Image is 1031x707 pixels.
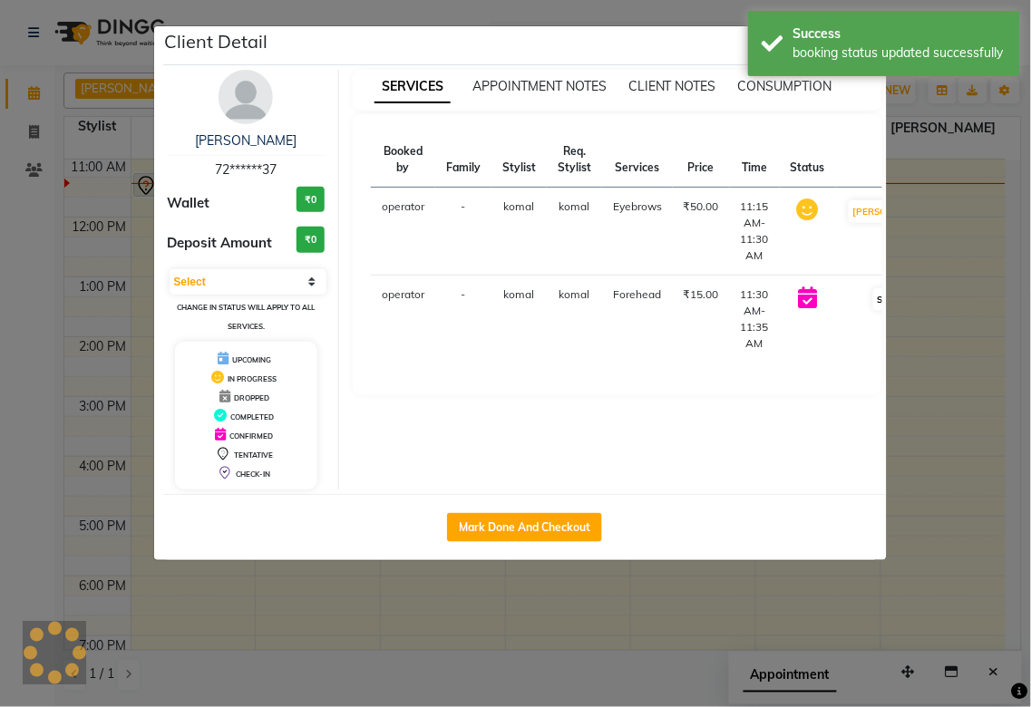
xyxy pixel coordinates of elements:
[793,24,1007,44] div: Success
[374,71,451,103] span: SERVICES
[232,355,271,364] span: UPCOMING
[684,286,719,303] div: ₹15.00
[613,286,662,303] div: Forehead
[547,132,602,188] th: Req. Stylist
[628,78,716,94] span: CLIENT NOTES
[165,28,268,55] h5: Client Detail
[229,431,273,441] span: CONFIRMED
[195,132,297,149] a: [PERSON_NAME]
[168,233,273,254] span: Deposit Amount
[371,188,435,276] td: operator
[684,199,719,215] div: ₹50.00
[613,199,662,215] div: Eyebrows
[168,193,210,214] span: Wallet
[297,187,325,213] h3: ₹0
[435,276,491,363] td: -
[602,132,673,188] th: Services
[228,374,277,383] span: IN PROGRESS
[435,132,491,188] th: Family
[730,188,780,276] td: 11:15 AM-11:30 AM
[730,132,780,188] th: Time
[849,200,935,223] button: [PERSON_NAME]
[472,78,607,94] span: APPOINTMENT NOTES
[236,470,270,479] span: CHECK-IN
[234,450,273,460] span: TENTATIVE
[371,132,435,188] th: Booked by
[371,276,435,363] td: operator
[793,44,1007,63] div: booking status updated successfully
[559,199,590,213] span: komal
[873,288,910,311] button: START
[297,227,325,253] h3: ₹0
[673,132,730,188] th: Price
[230,412,274,421] span: COMPLETED
[435,188,491,276] td: -
[219,70,273,124] img: avatar
[730,276,780,363] td: 11:30 AM-11:35 AM
[738,78,832,94] span: CONSUMPTION
[177,303,315,331] small: Change in status will apply to all services.
[559,287,590,301] span: komal
[504,199,535,213] span: komal
[504,287,535,301] span: komal
[447,513,602,542] button: Mark Done And Checkout
[234,393,269,402] span: DROPPED
[491,132,547,188] th: Stylist
[780,132,836,188] th: Status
